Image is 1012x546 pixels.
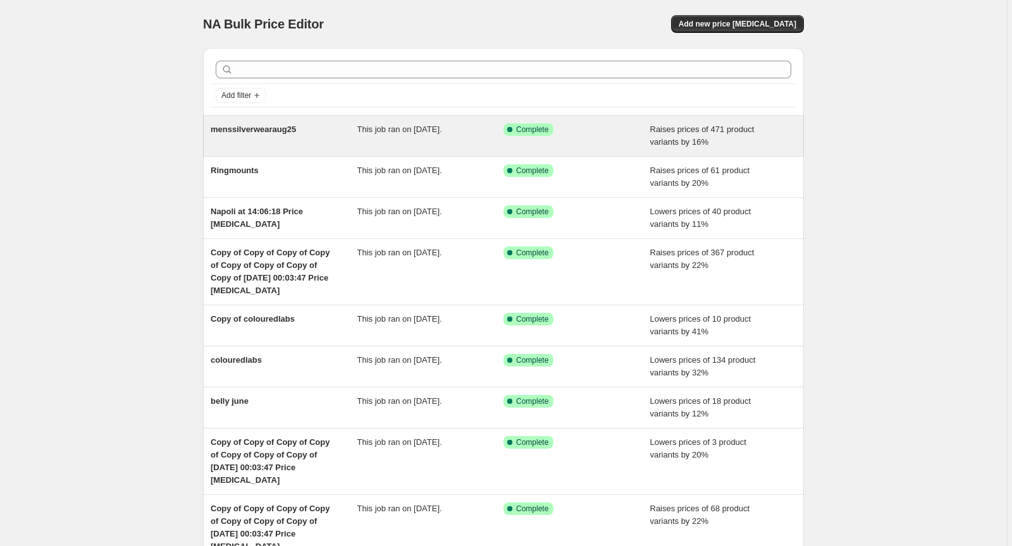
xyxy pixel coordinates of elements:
span: Complete [516,166,548,176]
span: Lowers prices of 3 product variants by 20% [650,437,746,459]
span: belly june [211,396,249,406]
span: Raises prices of 68 product variants by 22% [650,504,750,526]
button: Add filter [216,88,266,103]
span: Complete [516,314,548,324]
span: menssilverwearaug25 [211,124,296,134]
span: colouredlabs [211,355,262,365]
span: Lowers prices of 40 product variants by 11% [650,207,751,229]
span: Lowers prices of 18 product variants by 12% [650,396,751,418]
span: This job ran on [DATE]. [357,355,442,365]
span: Add new price [MEDICAL_DATA] [679,19,796,29]
span: This job ran on [DATE]. [357,437,442,447]
span: Complete [516,437,548,447]
span: NA Bulk Price Editor [203,17,324,31]
span: Complete [516,355,548,365]
span: Copy of Copy of Copy of Copy of Copy of Copy of Copy of [DATE] 00:03:47 Price [MEDICAL_DATA] [211,437,330,485]
span: This job ran on [DATE]. [357,166,442,175]
span: Copy of colouredlabs [211,314,295,324]
span: Raises prices of 367 product variants by 22% [650,248,755,270]
span: This job ran on [DATE]. [357,124,442,134]
span: This job ran on [DATE]. [357,396,442,406]
span: Raises prices of 471 product variants by 16% [650,124,755,147]
span: This job ran on [DATE]. [357,207,442,216]
span: This job ran on [DATE]. [357,504,442,513]
span: This job ran on [DATE]. [357,248,442,257]
span: Complete [516,248,548,258]
span: Complete [516,207,548,217]
span: Napoli at 14:06:18 Price [MEDICAL_DATA] [211,207,303,229]
span: Raises prices of 61 product variants by 20% [650,166,750,188]
span: Complete [516,124,548,135]
button: Add new price [MEDICAL_DATA] [671,15,804,33]
span: Ringmounts [211,166,259,175]
span: This job ran on [DATE]. [357,314,442,324]
span: Complete [516,504,548,514]
span: Lowers prices of 10 product variants by 41% [650,314,751,336]
span: Lowers prices of 134 product variants by 32% [650,355,756,377]
span: Add filter [221,90,251,100]
span: Complete [516,396,548,406]
span: Copy of Copy of Copy of Copy of Copy of Copy of Copy of Copy of [DATE] 00:03:47 Price [MEDICAL_DATA] [211,248,330,295]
